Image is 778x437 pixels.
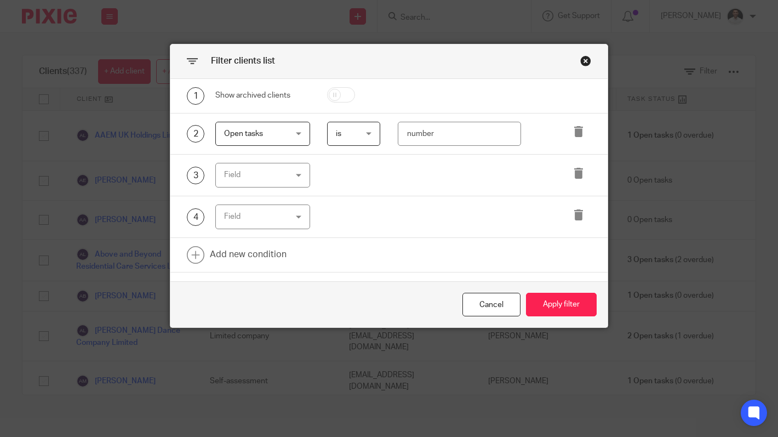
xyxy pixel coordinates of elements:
div: 4 [187,208,204,226]
div: Close this dialog window [580,55,591,66]
div: Field [224,205,293,228]
span: Filter clients list [211,56,275,65]
div: Field [224,163,293,186]
input: number [398,122,521,146]
div: 2 [187,125,204,143]
div: Close this dialog window [462,293,520,316]
button: Apply filter [526,293,597,316]
div: 3 [187,167,204,184]
span: Open tasks [224,130,263,138]
div: Show archived clients [215,90,310,101]
span: is [336,130,341,138]
div: 1 [187,87,204,105]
